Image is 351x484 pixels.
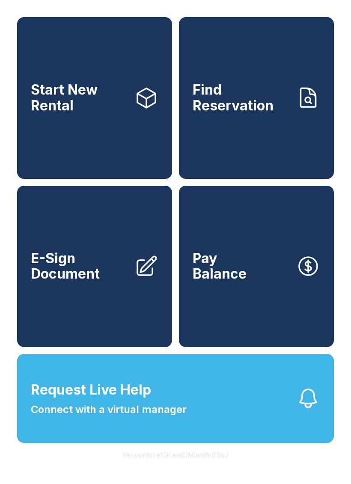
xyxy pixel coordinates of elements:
a: Start New Rental [17,17,172,179]
button: VersionkrrefDLawElMlwz8nfSsJ [116,443,235,467]
span: Find Reservation [193,82,289,113]
a: E-Sign Document [17,186,172,347]
button: Request Live HelpConnect with a virtual manager [17,354,334,443]
button: PayBalance [179,186,334,347]
span: Start New Rental [31,82,128,113]
span: Connect with a virtual manager [31,402,187,417]
span: Pay Balance [193,251,247,282]
a: Find Reservation [179,17,334,179]
span: Request Live Help [31,380,151,400]
span: E-Sign Document [31,251,128,282]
